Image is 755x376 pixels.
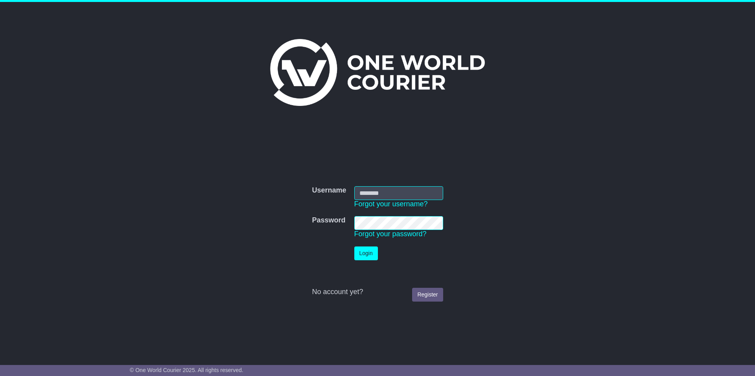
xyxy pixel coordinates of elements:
span: © One World Courier 2025. All rights reserved. [130,367,243,373]
a: Forgot your password? [354,230,427,238]
label: Username [312,186,346,195]
a: Forgot your username? [354,200,428,208]
button: Login [354,246,378,260]
div: No account yet? [312,288,443,296]
img: One World [270,39,485,106]
label: Password [312,216,345,225]
a: Register [412,288,443,302]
